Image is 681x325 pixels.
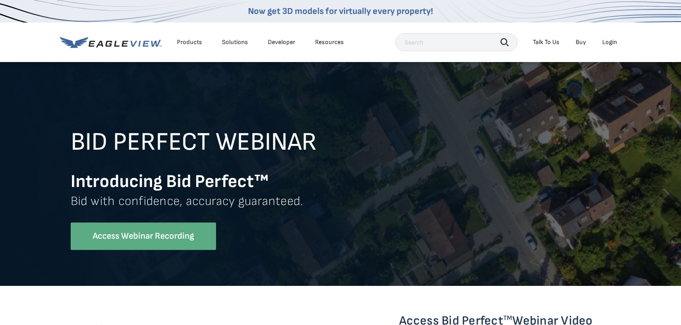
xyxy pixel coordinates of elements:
[533,38,559,46] div: Talk To Us
[71,193,611,223] p: Bid with confidence, accuracy guaranteed.
[71,223,216,250] a: Access Webinar Recording
[177,38,202,46] div: Products
[222,38,248,46] div: Solutions
[248,6,433,17] a: Now get 3D models for virtually every property!
[503,314,512,322] sup: TM
[602,38,617,46] div: Login
[395,33,518,51] input: Search
[315,38,344,46] div: Resources
[268,38,295,46] a: Developer
[71,170,611,193] h3: Introducing Bid Perfect™
[71,129,611,170] h2: BID PERFECT WEBINAR
[576,38,586,46] a: Buy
